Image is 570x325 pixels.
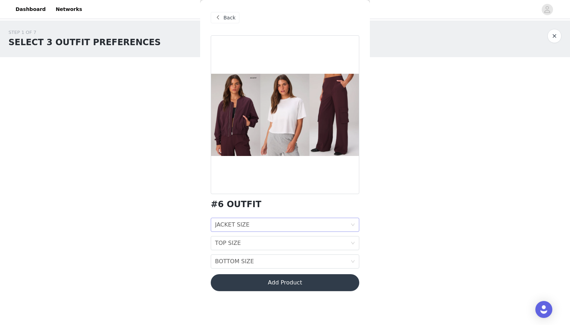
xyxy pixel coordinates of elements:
div: JACKET SIZE [215,218,250,231]
div: avatar [544,4,551,15]
h1: #6 OUTFIT [211,200,261,209]
h1: SELECT 3 OUTFIT PREFERENCES [8,36,161,49]
div: BOTTOM SIZE [215,255,254,268]
i: icon: down [351,223,355,228]
div: Open Intercom Messenger [535,301,552,318]
button: Add Product [211,274,359,291]
div: TOP SIZE [215,236,241,250]
span: Back [223,14,235,22]
div: STEP 1 OF 7 [8,29,161,36]
a: Networks [51,1,86,17]
i: icon: down [351,259,355,264]
i: icon: down [351,241,355,246]
a: Dashboard [11,1,50,17]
